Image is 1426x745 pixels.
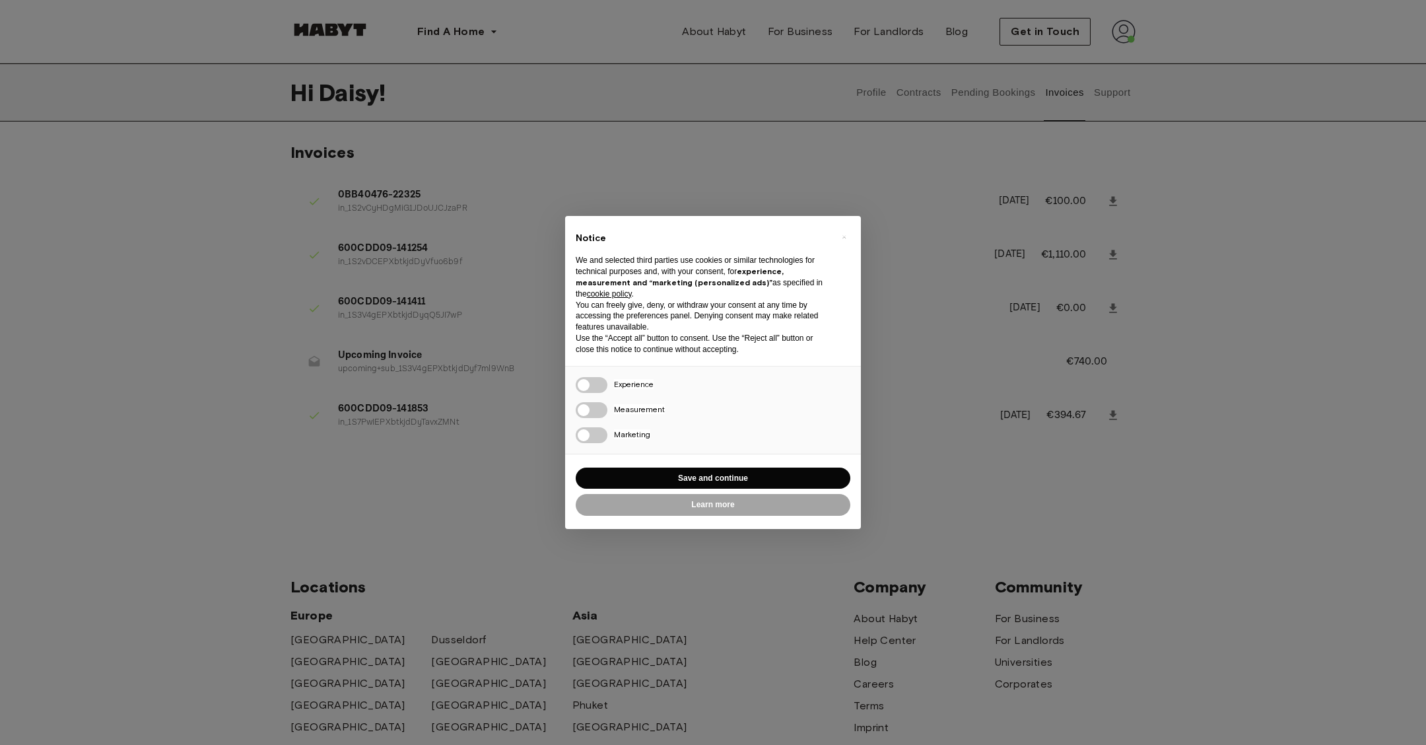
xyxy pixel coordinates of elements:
button: Save and continue [576,468,850,489]
h2: Notice [576,232,829,245]
span: Marketing [614,429,650,439]
span: × [842,229,846,245]
p: Use the “Accept all” button to consent. Use the “Reject all” button or close this notice to conti... [576,333,829,355]
strong: experience, measurement and “marketing (personalized ads)” [576,266,784,287]
span: Experience [614,379,654,389]
button: Learn more [576,494,850,516]
a: cookie policy [587,289,632,299]
button: Close this notice [833,227,854,248]
span: Measurement [614,404,665,414]
p: We and selected third parties use cookies or similar technologies for technical purposes and, wit... [576,255,829,299]
p: You can freely give, deny, or withdraw your consent at any time by accessing the preferences pane... [576,300,829,333]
